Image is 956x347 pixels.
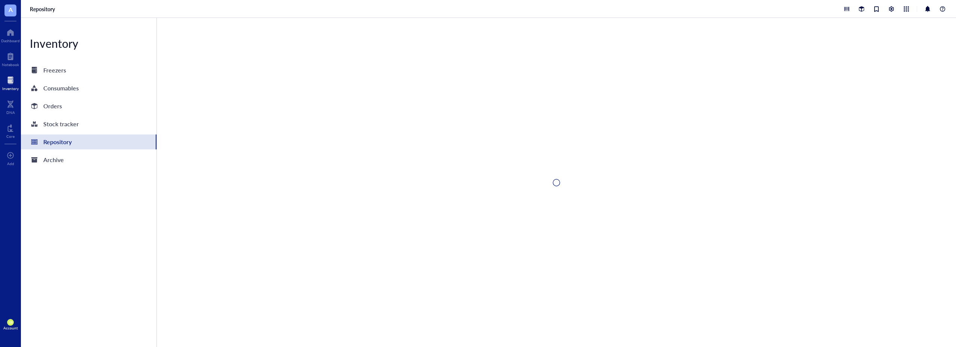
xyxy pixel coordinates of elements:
div: Orders [43,101,62,111]
a: Repository [30,6,56,12]
div: Freezers [43,65,66,75]
span: GB [9,321,12,324]
div: Inventory [2,86,19,91]
div: Account [3,326,18,330]
a: Dashboard [1,27,20,43]
div: Consumables [43,83,79,93]
div: Stock tracker [43,119,79,129]
div: Notebook [2,62,19,67]
div: Core [6,134,15,139]
a: Inventory [2,74,19,91]
a: Core [6,122,15,139]
div: Dashboard [1,38,20,43]
div: Add [7,161,14,166]
a: Consumables [21,81,156,96]
a: DNA [6,98,15,115]
a: Orders [21,99,156,114]
a: Freezers [21,63,156,78]
a: Archive [21,152,156,167]
div: Inventory [21,36,156,51]
a: Repository [21,134,156,149]
div: DNA [6,110,15,115]
div: Repository [43,137,72,147]
span: A [9,5,13,14]
a: Stock tracker [21,117,156,131]
a: Notebook [2,50,19,67]
div: Archive [43,155,64,165]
